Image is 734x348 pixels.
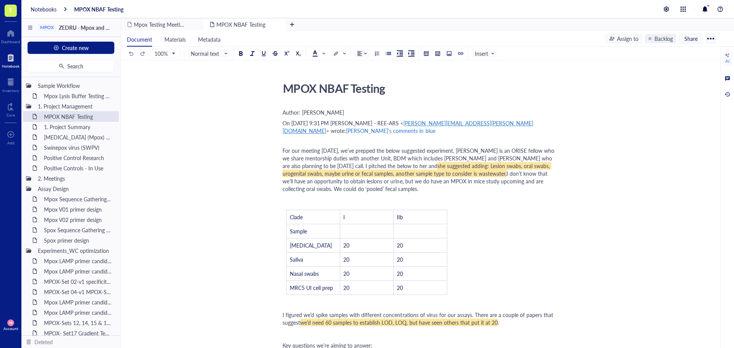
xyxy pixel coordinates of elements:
span: IIb [397,213,403,221]
span: I don’t know that we’ll have an opportunity to obtain lesions or urine, but we do have an MPOX in... [283,170,549,193]
span: [PERSON_NAME]'s comments in blue [346,127,435,134]
div: 2. Meetings [34,173,116,184]
span: Metadata [198,36,221,43]
span: T [9,5,13,15]
div: Sample Workflow [34,80,116,91]
div: 1. Project Summary [41,121,116,132]
span: [PERSON_NAME][EMAIL_ADDRESS][PERSON_NAME][DOMAIN_NAME] [283,119,533,134]
span: Normal text [191,50,228,57]
div: Core [6,113,15,117]
span: ZEDRU - Mpox and Swinepox [59,24,129,31]
div: 1. Project Management [34,101,116,112]
div: MPOX-Set 02-v1 specificity test [DATE] [41,276,116,287]
div: Mpox Lysis Buffer Testing plan [41,91,116,101]
div: MPOX-Set 04-v1 MPOX-Set 05-v1 specificity test [DATE] [41,286,116,297]
span: Share [684,35,698,42]
div: MPOX-Sets 12, 14, 15 & 17 V01 specificity test [DATE] [41,317,116,328]
div: MPOX- Set17 Gradient Temp [DATE] [41,328,116,338]
a: Notebooks [31,6,57,13]
div: Backlog [654,34,673,43]
span: 20 [397,284,403,291]
span: Document [127,36,152,43]
div: Positive Controls - In Use [41,163,116,173]
div: Swinepox virus (SWPV) [41,142,116,153]
div: Spox primer design [41,235,116,246]
span: . [498,319,499,326]
span: For our meeting [DATE], we’ve prepped the below suggested experiment. [PERSON_NAME] is an ORISE f... [283,147,556,170]
div: Deleted [34,338,53,346]
button: Search [28,60,114,72]
div: Account [3,326,18,331]
span: Author: [PERSON_NAME] [283,108,344,116]
span: Create new [62,45,89,51]
div: Add [7,141,15,145]
span: Nasal swabs [290,270,319,277]
div: Inventory [2,88,19,93]
span: Materials [164,36,186,43]
span: Search [67,63,83,69]
button: Create new [28,42,114,54]
div: Dashboard [1,39,20,44]
span: Clade [290,213,303,221]
div: Mpox Sequence Gathering & Alignment [41,194,116,204]
span: > wrote: [326,127,346,134]
span: 100% [154,50,175,57]
div: Assign to [617,34,638,43]
span: I [343,213,345,221]
span: MB [9,321,12,324]
span: 20 [397,241,403,249]
a: Notebook [2,52,19,68]
span: On [DATE] 9:31 PM [PERSON_NAME] - REE-ARS < [283,119,403,127]
span: 20 [343,241,349,249]
button: Share [679,34,703,43]
span: Sample [290,227,307,235]
span: 20 [343,284,349,291]
div: AI [725,58,729,64]
div: Mpox V01 primer design [41,204,116,215]
span: Saliva [290,256,303,263]
div: MPOX [40,25,54,30]
span: 20 [343,270,349,277]
span: we’d need 60 samples to establish LOD, LOQ, but have seen others that put it at 20 [300,319,498,326]
a: MPOX NBAF Testing [74,6,123,13]
div: Mpox LAMP primer candidate test 4 [DATE] [41,307,116,318]
div: [MEDICAL_DATA] (Mpox) virus (MPXV) [41,132,116,142]
span: she suggested adding: Lesion swabs, oral swabs, urogenital swabs, maybe urine or fecal samples, a... [283,162,551,177]
div: Mpox V02 primer design [41,214,116,225]
span: 20 [397,270,403,277]
span: 20 [343,256,349,263]
span: [MEDICAL_DATA] [290,241,332,249]
div: MPOX NBAF Testing [41,111,116,122]
div: Positive Control Research [41,152,116,163]
div: Assay Design [34,183,116,194]
div: MPOX NBAF Testing [279,79,552,98]
span: 20 [397,256,403,263]
span: Insert [475,50,495,57]
div: Mpox LAMP primer candidate test 1 [DATE] [41,256,116,266]
div: Mpox LAMP primer candidate test 2 [DATE] [41,266,116,277]
a: Inventory [2,76,19,93]
div: Mpox LAMP primer candidate test 3 [DATE] [41,297,116,308]
a: Dashboard [1,27,20,44]
div: Notebook [2,64,19,68]
span: MRC5 UI cell prep [290,284,333,291]
a: Core [6,100,15,117]
div: Spox Sequence Gathering & Alignment [41,225,116,235]
div: Experiments_WC optimization [34,245,116,256]
span: I figured we’d spike samples with different concentrations of virus for our assays. There are a c... [283,311,555,326]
